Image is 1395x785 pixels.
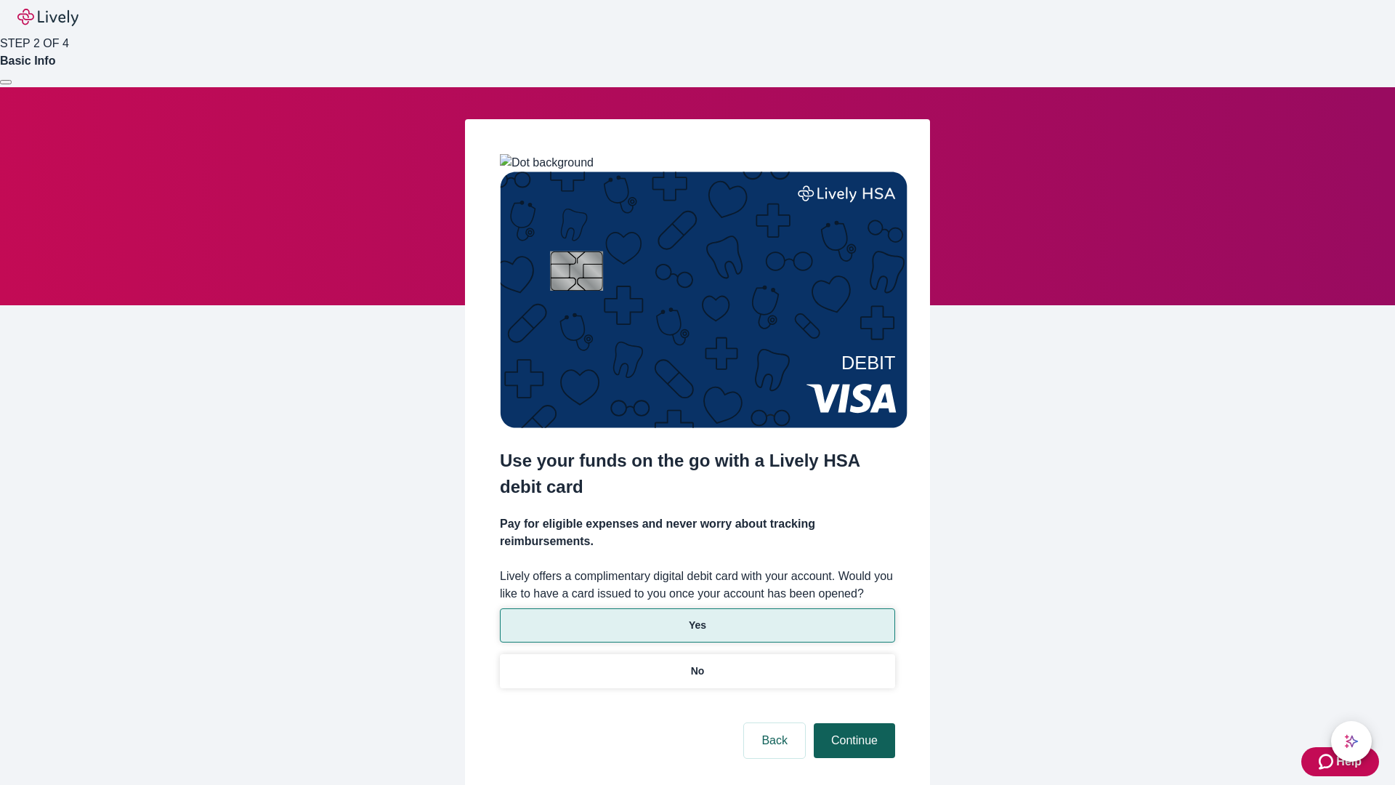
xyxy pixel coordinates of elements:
img: Debit card [500,172,907,428]
label: Lively offers a complimentary digital debit card with your account. Would you like to have a card... [500,568,895,603]
svg: Lively AI Assistant [1344,734,1359,749]
button: Yes [500,608,895,643]
button: Zendesk support iconHelp [1301,747,1379,776]
span: Help [1336,753,1362,770]
svg: Zendesk support icon [1319,753,1336,770]
h2: Use your funds on the go with a Lively HSA debit card [500,448,895,500]
img: Lively [17,9,78,26]
p: No [691,664,705,679]
button: chat [1331,721,1372,762]
h4: Pay for eligible expenses and never worry about tracking reimbursements. [500,515,895,550]
img: Dot background [500,154,594,172]
button: Continue [814,723,895,758]
button: No [500,654,895,688]
p: Yes [689,618,706,633]
button: Back [744,723,805,758]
